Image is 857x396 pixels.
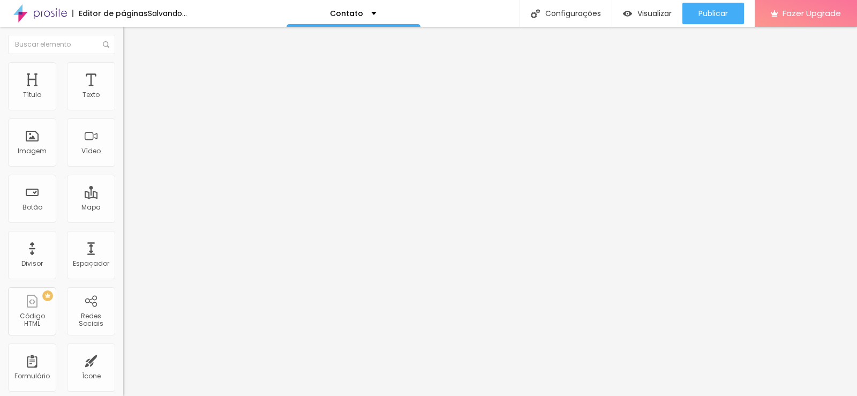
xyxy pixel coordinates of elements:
[72,10,148,17] div: Editor de páginas
[8,35,115,54] input: Buscar elemento
[783,9,841,18] span: Fazer Upgrade
[330,10,363,17] p: Contato
[22,204,42,211] div: Botão
[148,10,187,17] div: Salvando...
[82,372,101,380] div: Ícone
[623,9,632,18] img: view-1.svg
[698,9,728,18] span: Publicar
[103,41,109,48] img: Icone
[21,260,43,267] div: Divisor
[14,372,50,380] div: Formulário
[123,27,857,396] iframe: Editor
[612,3,682,24] button: Visualizar
[73,260,109,267] div: Espaçador
[82,91,100,99] div: Texto
[637,9,672,18] span: Visualizar
[531,9,540,18] img: Icone
[682,3,744,24] button: Publicar
[23,91,41,99] div: Título
[70,312,112,328] div: Redes Sociais
[81,204,101,211] div: Mapa
[18,147,47,155] div: Imagem
[11,312,53,328] div: Código HTML
[81,147,101,155] div: Vídeo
